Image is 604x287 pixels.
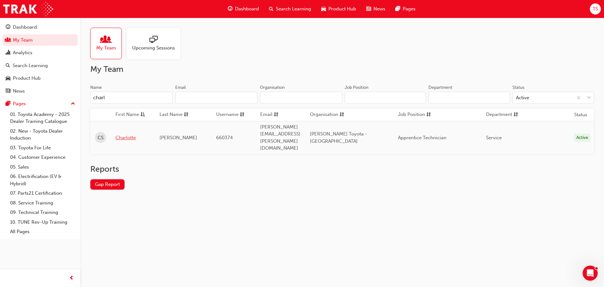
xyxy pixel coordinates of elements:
span: guage-icon [228,5,232,13]
div: Department [428,84,452,91]
a: Analytics [3,47,78,59]
button: Organisationsorting-icon [310,111,344,119]
span: pages-icon [395,5,400,13]
span: [PERSON_NAME] Toyota - [GEOGRAPHIC_DATA] [310,131,367,144]
span: asc-icon [140,111,145,119]
span: search-icon [6,63,10,69]
div: Organisation [260,84,285,91]
div: Email [175,84,186,91]
div: Name [90,84,102,91]
div: Active [574,134,590,142]
img: Trak [3,2,53,16]
a: search-iconSearch Learning [264,3,316,15]
a: 05. Sales [8,162,78,172]
a: Charlotte [115,134,150,141]
span: chart-icon [6,50,10,56]
input: Name [90,92,173,104]
span: Email [260,111,272,119]
button: Pages [3,98,78,110]
span: Apprentice Technician [398,135,446,141]
span: car-icon [6,76,10,81]
iframe: Intercom live chat [583,266,598,281]
a: 10. TUNE Rev-Up Training [8,217,78,227]
button: DashboardMy TeamAnalyticsSearch LearningProduct HubNews [3,20,78,98]
span: guage-icon [6,25,10,30]
span: Dashboard [235,5,259,13]
span: My Team [96,44,116,52]
a: Product Hub [3,72,78,84]
div: Dashboard [13,24,37,31]
div: Active [516,94,529,101]
a: 06. Electrification (EV & Hybrid) [8,172,78,188]
h2: Reports [90,164,594,174]
a: Gap Report [90,179,125,190]
span: Last Name [159,111,182,119]
h2: My Team [90,64,594,74]
input: Department [428,92,510,104]
span: Pages [403,5,416,13]
a: All Pages [8,227,78,237]
span: people-icon [6,37,10,43]
button: Emailsorting-icon [260,111,295,119]
span: sorting-icon [274,111,278,119]
button: Departmentsorting-icon [486,111,521,119]
span: people-icon [102,36,110,44]
span: up-icon [71,100,75,108]
span: News [373,5,385,13]
a: 04. Customer Experience [8,152,78,162]
a: 01. Toyota Academy - 2025 Dealer Training Catalogue [8,110,78,126]
a: 07. Parts21 Certification [8,188,78,198]
button: Last Namesorting-icon [159,111,194,119]
a: Dashboard [3,21,78,33]
span: 660374 [216,135,233,141]
th: Status [574,111,587,118]
a: guage-iconDashboard [223,3,264,15]
a: pages-iconPages [390,3,421,15]
input: Email [175,92,258,104]
span: sorting-icon [426,111,431,119]
span: Service [486,135,502,141]
span: news-icon [366,5,371,13]
span: Organisation [310,111,338,119]
span: Department [486,111,512,119]
input: Job Position [345,92,426,104]
div: Product Hub [13,75,41,82]
span: pages-icon [6,101,10,107]
div: Job Position [345,84,368,91]
div: News [13,88,25,95]
a: Upcoming Sessions [127,28,185,59]
span: Username [216,111,238,119]
span: sessionType_ONLINE_URL-icon [149,36,158,44]
a: News [3,85,78,97]
div: Status [512,84,524,91]
a: 03. Toyota For Life [8,143,78,153]
span: prev-icon [69,274,74,282]
a: 02. New - Toyota Dealer Induction [8,126,78,143]
span: [PERSON_NAME] [159,135,197,141]
span: Product Hub [328,5,356,13]
a: news-iconNews [361,3,390,15]
span: sorting-icon [513,111,518,119]
span: [PERSON_NAME][EMAIL_ADDRESS][PERSON_NAME][DOMAIN_NAME] [260,124,300,151]
span: Job Position [398,111,425,119]
button: Usernamesorting-icon [216,111,251,119]
span: CS [98,134,103,141]
span: car-icon [321,5,326,13]
span: Upcoming Sessions [132,44,175,52]
span: sorting-icon [339,111,344,119]
button: First Nameasc-icon [115,111,150,119]
div: Search Learning [13,62,48,69]
div: Pages [13,100,26,107]
a: 08. Service Training [8,198,78,208]
span: TS [593,5,598,13]
a: 09. Technical Training [8,208,78,217]
span: First Name [115,111,139,119]
button: Job Positionsorting-icon [398,111,433,119]
span: sorting-icon [184,111,188,119]
span: down-icon [587,94,591,102]
a: Search Learning [3,60,78,72]
a: car-iconProduct Hub [316,3,361,15]
div: Analytics [13,49,32,56]
a: My Team [3,34,78,46]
